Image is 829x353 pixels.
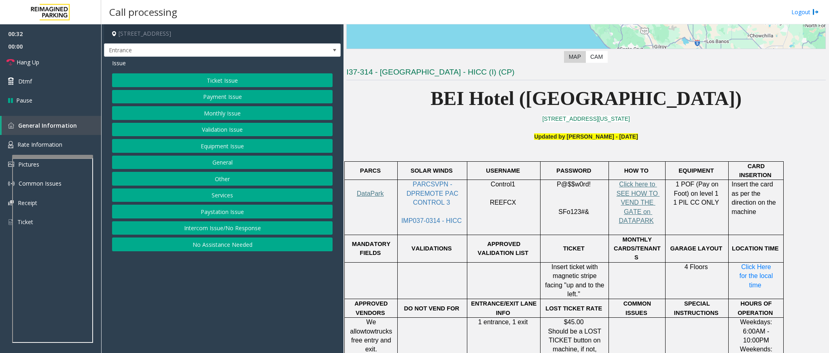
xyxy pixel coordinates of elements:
span: DO NOT VEND FOR [404,305,459,312]
button: Monthly Issue [112,106,333,120]
span: Control1 [491,181,515,188]
span: General Information [18,122,77,129]
a: Click Here for the local time [739,264,774,289]
span: TICKET [563,245,585,252]
span: APPROVED VALIDATION LIST [478,241,528,256]
span: USERNAME [486,167,520,174]
h3: Call processing [105,2,181,22]
span: HOURS OF OPERATION [738,300,773,316]
button: Other [112,172,333,186]
h4: [STREET_ADDRESS] [104,24,341,43]
button: Ticket Issue [112,73,333,87]
span: We allow [350,319,377,334]
label: CAM [585,51,608,63]
span: EQUIPMENT [678,167,714,174]
span: REEFCX [490,199,516,206]
img: 'icon' [8,141,13,148]
span: 1 PIL CC ONLY [673,199,719,206]
span: Pause [16,96,32,105]
span: ENTRANCE/EXIT LANE INFO [471,300,538,316]
span: PARCS [360,167,381,174]
span: CARD INSERTION [739,163,772,178]
img: 'icon' [8,162,14,167]
button: Intercom Issue/No Response [112,221,333,235]
button: Services [112,188,333,202]
span: Hang Up [17,58,39,66]
span: IMP037-0314 - HICC [401,217,462,224]
a: DataPark [357,190,384,197]
h3: I37-314 - [GEOGRAPHIC_DATA] - HICC (I) (CP) [346,67,826,80]
span: APPROVED VENDORS [354,300,389,316]
span: SFo123#& [558,208,589,215]
span: LOST TICKET RATE [545,305,602,312]
img: 'icon' [8,218,13,226]
a: Click here to SEE HOW TO VEND THE GATE on DATAPARK [617,181,660,224]
span: Issue [112,59,126,67]
a: General Information [2,116,101,135]
img: 'icon' [8,200,14,205]
b: BEI Hotel ([GEOGRAPHIC_DATA]) [430,88,742,109]
span: Insert ticket with magnetic stripe facing "up and to the left." [545,263,606,297]
span: COMMON ISSUES [623,300,653,316]
span: Dtmf [18,77,32,86]
span: HOW TO [624,167,649,174]
span: 4 Floors [685,263,708,270]
img: 'icon' [8,180,15,187]
span: VALIDATIONS [411,245,452,252]
span: Rate Information [17,141,62,148]
span: Entrance [104,44,293,57]
button: Payment Issue [112,90,333,104]
img: logout [812,8,819,16]
span: GARAGE LAYOUT [670,245,722,252]
span: 1 POF (Pay on Foot) on level 1 [674,181,720,197]
span: MONTHLY CARDS/TENANTS [614,236,661,261]
button: Validation Issue [112,123,333,137]
img: 'icon' [8,122,14,128]
span: MANDATORY FIELDS [352,241,392,256]
span: SPECIAL INSTRUCTIONS [674,300,719,316]
span: Insert the card as per the direction on the machine [731,181,778,215]
button: Paystation Issue [112,205,333,218]
span: LOCATION TIME [732,245,779,252]
a: Logout [791,8,819,16]
span: tow [365,328,375,335]
span: P@$$w0rd! [557,181,591,188]
a: [STREET_ADDRESS][US_STATE] [542,116,630,122]
label: Map [564,51,586,63]
button: Equipment Issue [112,139,333,153]
span: 1 entrance, 1 exit [478,319,528,325]
button: No Assistance Needed [112,237,333,251]
span: $45.00 [564,319,584,325]
span: SOLAR WINDS [411,167,453,174]
span: PASSWORD [556,167,591,174]
span: PARCSVPN - DPREMOTE PAC CONTROL 3 [407,181,460,206]
button: General [112,156,333,169]
b: Updated by [PERSON_NAME] - [DATE] [534,133,638,140]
